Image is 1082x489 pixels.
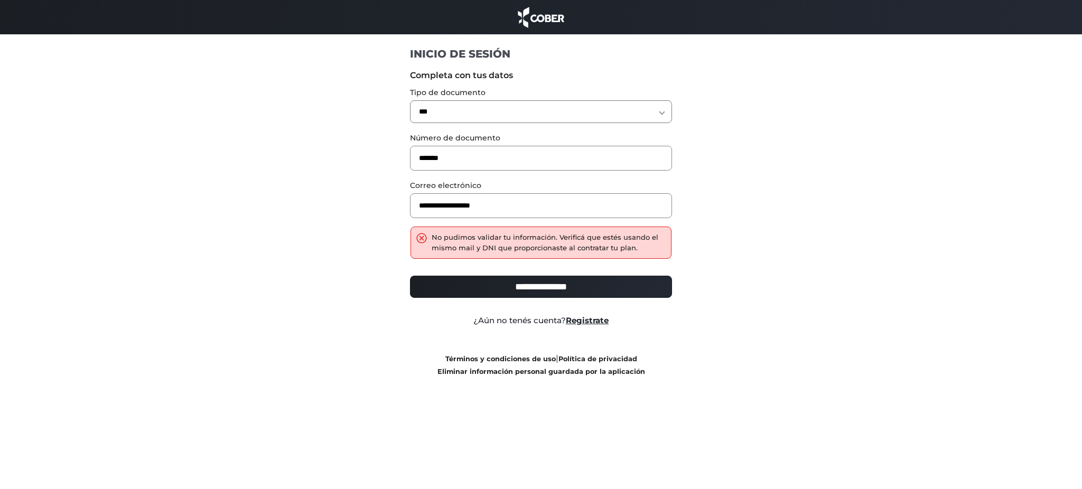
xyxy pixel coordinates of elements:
[410,87,673,98] label: Tipo de documento
[402,352,680,378] div: |
[410,47,673,61] h1: INICIO DE SESIÓN
[432,232,666,253] div: No pudimos validar tu información. Verificá que estés usando el mismo mail y DNI que proporcionas...
[410,69,673,82] label: Completa con tus datos
[566,315,609,325] a: Registrate
[437,368,645,375] a: Eliminar información personal guardada por la aplicación
[410,133,673,144] label: Número de documento
[445,355,556,363] a: Términos y condiciones de uso
[558,355,637,363] a: Política de privacidad
[515,5,567,29] img: cober_marca.png
[402,315,680,327] div: ¿Aún no tenés cuenta?
[410,180,673,191] label: Correo electrónico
